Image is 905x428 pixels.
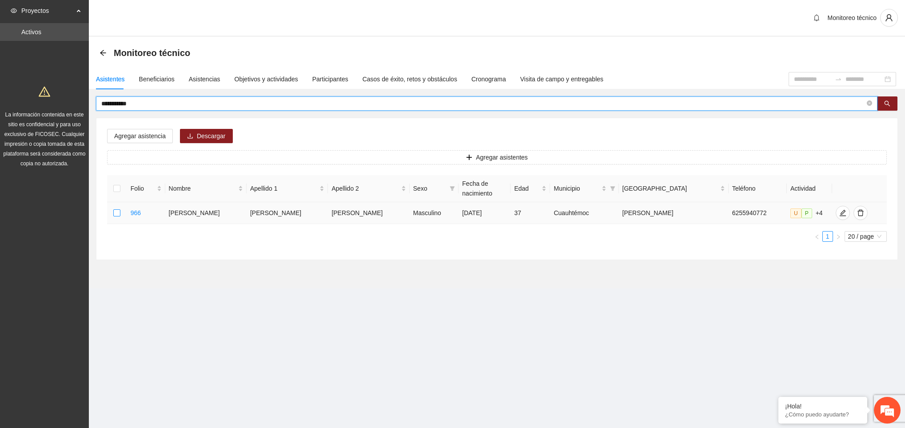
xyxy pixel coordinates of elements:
[131,209,141,216] a: 966
[550,175,618,202] th: Municipio
[247,175,328,202] th: Apellido 1
[608,182,617,195] span: filter
[809,11,824,25] button: bell
[100,49,107,56] span: arrow-left
[622,184,718,193] span: [GEOGRAPHIC_DATA]
[247,202,328,224] td: [PERSON_NAME]
[785,403,861,410] div: ¡Hola!
[363,74,457,84] div: Casos de éxito, retos y obstáculos
[785,411,861,418] p: ¿Cómo puedo ayudarte?
[836,206,850,220] button: edit
[880,9,898,27] button: user
[610,186,615,191] span: filter
[729,175,787,202] th: Teléfono
[520,74,603,84] div: Visita de campo y entregables
[812,231,822,242] li: Previous Page
[881,14,897,22] span: user
[833,231,844,242] li: Next Page
[413,184,447,193] span: Sexo
[827,14,877,21] span: Monitoreo técnico
[619,175,729,202] th: Colonia
[107,129,173,143] button: Agregar asistencia
[877,96,897,111] button: search
[21,28,41,36] a: Activos
[11,8,17,14] span: eye
[458,202,510,224] td: [DATE]
[510,202,550,224] td: 37
[107,150,887,164] button: plusAgregar asistentes
[448,182,457,195] span: filter
[180,129,233,143] button: downloadDescargar
[410,202,459,224] td: Masculino
[146,4,167,26] div: Minimizar ventana de chat en vivo
[801,208,812,218] span: P
[853,206,868,220] button: delete
[823,232,833,241] a: 1
[854,209,867,216] span: delete
[822,231,833,242] li: 1
[52,119,123,208] span: Estamos en línea.
[4,243,169,274] textarea: Escriba su mensaje y pulse “Intro”
[835,76,842,83] span: swap-right
[328,175,409,202] th: Apellido 2
[165,175,247,202] th: Nombre
[884,100,890,108] span: search
[787,202,832,224] td: +4
[835,76,842,83] span: to
[39,86,50,97] span: warning
[197,131,226,141] span: Descargar
[450,186,455,191] span: filter
[787,175,832,202] th: Actividad
[100,49,107,57] div: Back
[554,184,599,193] span: Municipio
[235,74,298,84] div: Objetivos y actividades
[867,100,872,106] span: close-circle
[165,202,247,224] td: [PERSON_NAME]
[812,231,822,242] button: left
[46,45,149,57] div: Chatee con nosotros ahora
[131,184,155,193] span: Folio
[21,2,74,20] span: Proyectos
[476,152,528,162] span: Agregar asistentes
[4,112,86,167] span: La información contenida en este sitio es confidencial y para uso exclusivo de FICOSEC. Cualquier...
[510,175,550,202] th: Edad
[836,209,849,216] span: edit
[836,234,841,240] span: right
[189,74,220,84] div: Asistencias
[471,74,506,84] div: Cronograma
[114,131,166,141] span: Agregar asistencia
[96,74,125,84] div: Asistentes
[187,133,193,140] span: download
[845,231,887,242] div: Page Size
[619,202,729,224] td: [PERSON_NAME]
[114,46,190,60] span: Monitoreo técnico
[169,184,236,193] span: Nombre
[458,175,510,202] th: Fecha de nacimiento
[867,100,872,108] span: close-circle
[139,74,175,84] div: Beneficiarios
[514,184,540,193] span: Edad
[331,184,399,193] span: Apellido 2
[814,234,820,240] span: left
[790,208,801,218] span: U
[328,202,409,224] td: [PERSON_NAME]
[833,231,844,242] button: right
[550,202,618,224] td: Cuauhtémoc
[810,14,823,21] span: bell
[729,202,787,224] td: 6255940772
[312,74,348,84] div: Participantes
[466,154,472,161] span: plus
[250,184,318,193] span: Apellido 1
[127,175,165,202] th: Folio
[848,232,883,241] span: 20 / page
